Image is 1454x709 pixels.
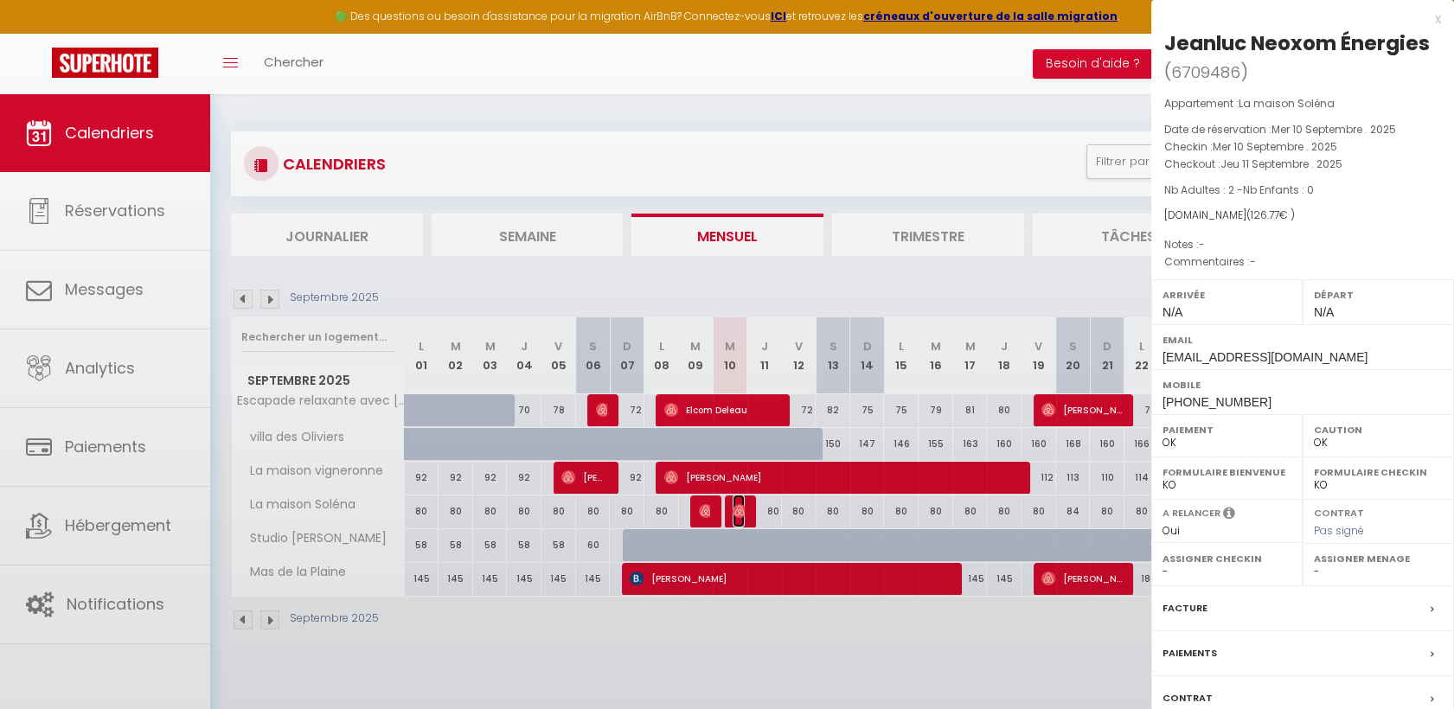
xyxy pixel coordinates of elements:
span: Nb Adultes : 2 - [1164,182,1314,197]
i: Sélectionner OUI si vous souhaiter envoyer les séquences de messages post-checkout [1223,506,1235,525]
span: [PHONE_NUMBER] [1163,395,1271,409]
label: Formulaire Bienvenue [1163,463,1291,481]
label: A relancer [1163,506,1220,521]
label: Facture [1163,599,1207,617]
label: Mobile [1163,376,1443,393]
p: Date de réservation : [1164,121,1441,138]
span: Nb Enfants : 0 [1243,182,1314,197]
span: - [1250,254,1256,269]
span: 6709486 [1171,61,1240,83]
p: Checkin : [1164,138,1441,156]
span: Mer 10 Septembre . 2025 [1213,139,1337,154]
label: Contrat [1163,689,1213,707]
span: - [1199,237,1205,252]
span: N/A [1163,305,1182,319]
p: Commentaires : [1164,253,1441,271]
span: Pas signé [1314,523,1364,538]
label: Email [1163,331,1443,348]
label: Contrat [1314,506,1364,517]
p: Appartement : [1164,95,1441,112]
div: Jeanluc Neoxom Énergies [1164,29,1430,57]
p: Notes : [1164,236,1441,253]
span: Jeu 11 Septembre . 2025 [1220,156,1342,171]
label: Arrivée [1163,286,1291,303]
span: ( € ) [1246,208,1295,222]
span: [EMAIL_ADDRESS][DOMAIN_NAME] [1163,350,1368,364]
p: Checkout : [1164,156,1441,173]
span: La maison Soléna [1239,96,1335,111]
span: ( ) [1164,60,1248,84]
span: 126.77 [1251,208,1279,222]
span: Mer 10 Septembre . 2025 [1271,122,1396,137]
div: x [1151,9,1441,29]
label: Assigner Checkin [1163,550,1291,567]
div: [DOMAIN_NAME] [1164,208,1441,224]
label: Paiement [1163,421,1291,438]
label: Départ [1314,286,1443,303]
label: Formulaire Checkin [1314,463,1443,481]
button: Ouvrir le widget de chat LiveChat [14,7,66,59]
label: Caution [1314,421,1443,438]
label: Assigner Menage [1314,550,1443,567]
span: N/A [1314,305,1334,319]
label: Paiements [1163,644,1217,662]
